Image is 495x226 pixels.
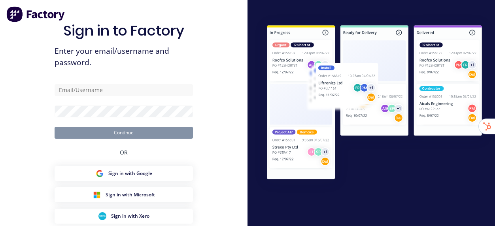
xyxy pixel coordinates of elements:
button: Continue [55,127,193,139]
button: Xero Sign inSign in with Xero [55,209,193,224]
div: OR [120,139,128,166]
img: Microsoft Sign in [93,191,101,199]
input: Email/Username [55,84,193,96]
img: Sign in [254,13,495,193]
span: Sign in with Xero [111,213,149,220]
button: Microsoft Sign inSign in with Microsoft [55,187,193,202]
img: Google Sign in [96,169,104,177]
span: Sign in with Google [108,170,152,177]
span: Sign in with Microsoft [106,191,155,198]
span: Enter your email/username and password. [55,45,193,68]
img: Xero Sign in [98,212,106,220]
img: Factory [6,6,66,22]
button: Google Sign inSign in with Google [55,166,193,181]
h1: Sign in to Factory [63,22,184,39]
